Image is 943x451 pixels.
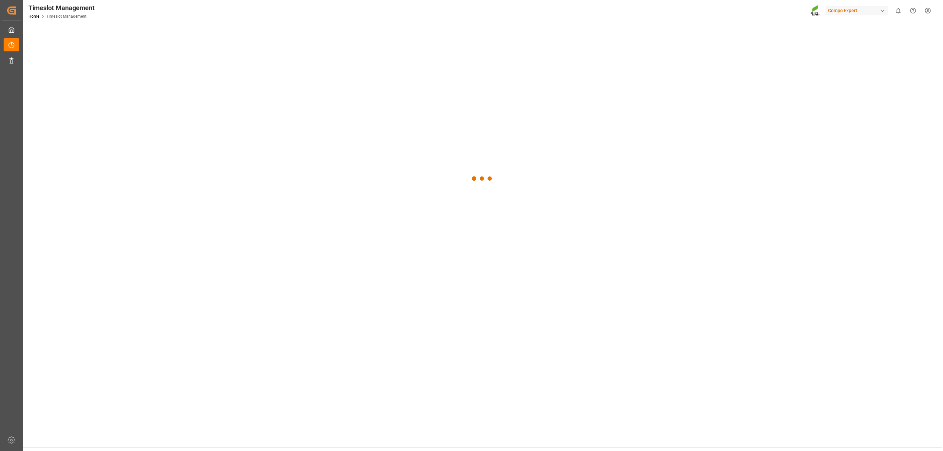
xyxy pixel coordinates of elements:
div: Compo Expert [825,6,888,15]
button: Compo Expert [825,4,891,17]
button: show 0 new notifications [891,3,906,18]
div: Timeslot Management [28,3,95,13]
button: Help Center [906,3,920,18]
a: Home [28,14,39,19]
img: Screenshot%202023-09-29%20at%2010.02.21.png_1712312052.png [810,5,821,16]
